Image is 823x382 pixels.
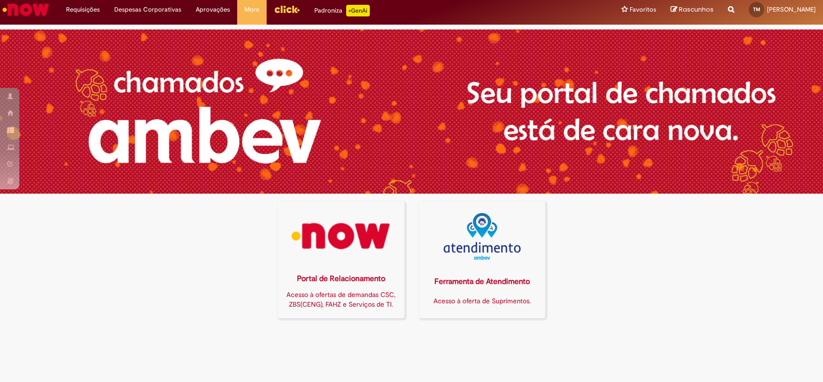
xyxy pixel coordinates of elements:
span: TM [753,6,760,13]
span: Favoritos [630,5,656,14]
div: Portal de Relacionamento [283,273,399,284]
a: Ferramenta de Atendimento Acesso à oferta de Suprimentos. [419,201,546,319]
span: Aprovações [196,5,230,14]
div: Acesso à ofertas de demandas CSC, ZBS(CENG), FAHZ e Serviços de TI. [283,290,399,309]
span: More [244,5,259,14]
div: Ferramenta de Atendimento [425,276,540,287]
a: Portal de Relacionamento Acesso à ofertas de demandas CSC, ZBS(CENG), FAHZ e Serviços de TI. [278,201,405,319]
div: Padroniza [314,5,370,16]
span: [PERSON_NAME] [767,5,816,14]
a: Rascunhos [671,5,714,14]
span: Despesas Corporativas [114,5,181,14]
span: Rascunhos [679,5,714,14]
img: logo_now.png [284,213,398,260]
div: Acesso à oferta de Suprimentos. [425,296,540,306]
img: click_logo_yellow_360x200.png [274,2,300,16]
span: Requisições [66,5,100,14]
p: +GenAi [346,5,370,16]
img: logo_atentdimento.png [444,213,521,260]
